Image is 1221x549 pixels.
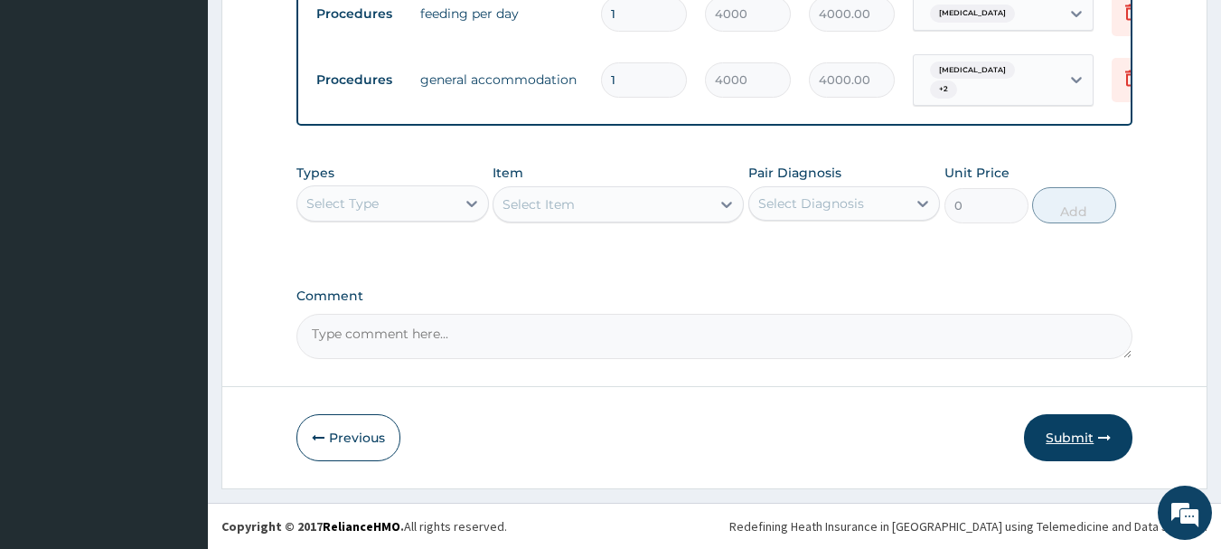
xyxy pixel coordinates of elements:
[1024,414,1132,461] button: Submit
[411,62,592,98] td: general accommodation
[94,101,304,125] div: Chat with us now
[729,517,1207,535] div: Redefining Heath Insurance in [GEOGRAPHIC_DATA] using Telemedicine and Data Science!
[930,62,1015,80] span: [MEDICAL_DATA]
[296,414,400,461] button: Previous
[758,194,864,213] div: Select Diagnosis
[296,166,334,181] label: Types
[9,361,344,424] textarea: Type your message and hit 'Enter'
[105,161,249,344] span: We're online!
[208,503,1221,549] footer: All rights reserved.
[748,164,841,182] label: Pair Diagnosis
[296,9,340,52] div: Minimize live chat window
[1032,187,1116,223] button: Add
[307,63,411,97] td: Procedures
[221,518,404,535] strong: Copyright © 2017 .
[33,90,73,136] img: d_794563401_company_1708531726252_794563401
[296,289,1133,304] label: Comment
[493,164,523,182] label: Item
[944,164,1010,182] label: Unit Price
[306,194,379,213] div: Select Type
[930,80,957,99] span: + 2
[930,5,1015,23] span: [MEDICAL_DATA]
[323,518,400,535] a: RelianceHMO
